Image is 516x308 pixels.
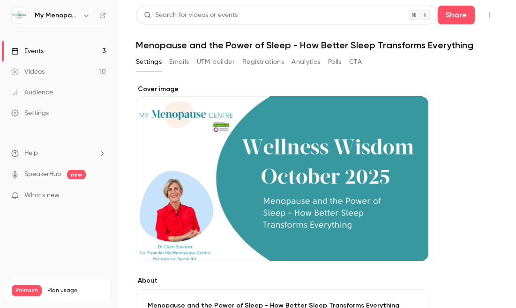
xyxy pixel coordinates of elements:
[136,85,428,261] section: Cover image
[136,39,497,51] h1: Menopause and the Power of Sleep - How Better Sleep Transforms Everything
[11,88,53,97] div: Audience
[35,11,79,20] h6: My Menopause Centre - Wellness Wisdom
[136,54,162,69] button: Settings
[24,148,38,158] span: Help
[11,46,44,56] div: Events
[24,191,60,200] span: What's new
[11,67,45,77] div: Videos
[24,169,61,179] a: SpeakerHub
[438,6,475,24] button: Share
[67,170,86,179] span: new
[11,108,49,118] div: Settings
[349,54,362,69] button: CTA
[12,8,27,23] img: My Menopause Centre - Wellness Wisdom
[328,54,342,69] button: Polls
[197,54,235,69] button: UTM builder
[136,276,428,285] label: About
[47,287,105,294] span: Plan usage
[169,54,189,69] button: Emails
[292,54,321,69] button: Analytics
[95,192,106,200] iframe: Noticeable Trigger
[11,148,106,158] li: help-dropdown-opener
[12,285,42,296] span: Premium
[242,54,284,69] button: Registrations
[136,85,428,94] label: Cover image
[144,10,238,20] div: Search for videos or events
